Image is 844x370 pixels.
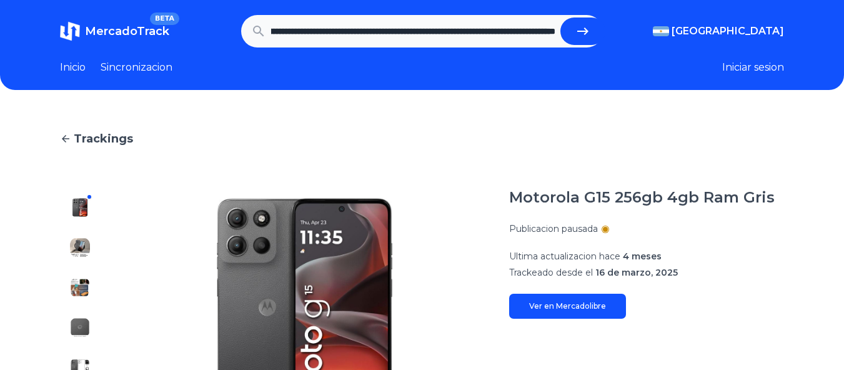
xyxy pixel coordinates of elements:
a: Inicio [60,60,86,75]
span: Ultima actualizacion hace [509,251,620,262]
a: Ver en Mercadolibre [509,294,626,319]
p: Publicacion pausada [509,222,598,235]
span: MercadoTrack [85,24,169,38]
span: BETA [150,12,179,25]
img: Motorola G15 256gb 4gb Ram Gris [70,317,90,337]
button: Iniciar sesion [722,60,784,75]
img: Motorola G15 256gb 4gb Ram Gris [70,237,90,257]
a: Trackings [60,130,784,147]
img: Argentina [653,26,669,36]
button: [GEOGRAPHIC_DATA] [653,24,784,39]
img: Motorola G15 256gb 4gb Ram Gris [70,277,90,297]
span: [GEOGRAPHIC_DATA] [672,24,784,39]
span: Trackings [74,130,133,147]
span: 4 meses [623,251,662,262]
span: Trackeado desde el [509,267,593,278]
span: 16 de marzo, 2025 [595,267,678,278]
a: MercadoTrackBETA [60,21,169,41]
h1: Motorola G15 256gb 4gb Ram Gris [509,187,775,207]
a: Sincronizacion [101,60,172,75]
img: MercadoTrack [60,21,80,41]
img: Motorola G15 256gb 4gb Ram Gris [70,197,90,217]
